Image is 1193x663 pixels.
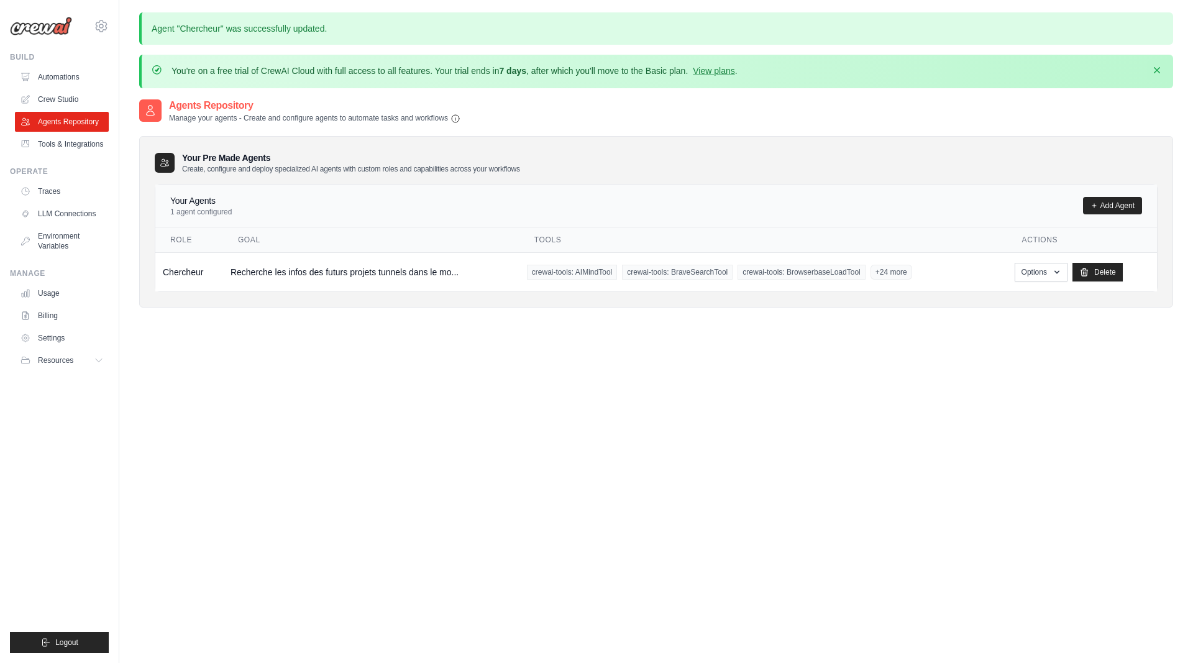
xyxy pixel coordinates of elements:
[10,268,109,278] div: Manage
[170,207,232,217] p: 1 agent configured
[15,134,109,154] a: Tools & Integrations
[223,227,519,253] th: Goal
[15,226,109,256] a: Environment Variables
[10,167,109,176] div: Operate
[38,355,73,365] span: Resources
[155,227,223,253] th: Role
[170,194,232,207] h4: Your Agents
[1007,227,1157,253] th: Actions
[499,66,526,76] strong: 7 days
[693,66,734,76] a: View plans
[1015,263,1067,281] button: Options
[738,265,865,280] span: crewai-tools: BrowserbaseLoadTool
[15,328,109,348] a: Settings
[223,252,519,291] td: Recherche les infos des futurs projets tunnels dans le mo...
[871,265,912,280] span: +24 more
[15,112,109,132] a: Agents Repository
[15,306,109,326] a: Billing
[182,152,520,174] h3: Your Pre Made Agents
[10,52,109,62] div: Build
[169,113,460,124] p: Manage your agents - Create and configure agents to automate tasks and workflows
[15,89,109,109] a: Crew Studio
[15,204,109,224] a: LLM Connections
[55,638,78,647] span: Logout
[15,67,109,87] a: Automations
[519,227,1007,253] th: Tools
[171,65,738,77] p: You're on a free trial of CrewAI Cloud with full access to all features. Your trial ends in , aft...
[527,265,617,280] span: crewai-tools: AIMindTool
[139,12,1173,45] p: Agent "Chercheur" was successfully updated.
[15,350,109,370] button: Resources
[182,164,520,174] p: Create, configure and deploy specialized AI agents with custom roles and capabilities across your...
[10,17,72,35] img: Logo
[155,252,223,291] td: Chercheur
[1072,263,1123,281] a: Delete
[10,632,109,653] button: Logout
[1083,197,1142,214] a: Add Agent
[15,181,109,201] a: Traces
[622,265,733,280] span: crewai-tools: BraveSearchTool
[15,283,109,303] a: Usage
[169,98,460,113] h2: Agents Repository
